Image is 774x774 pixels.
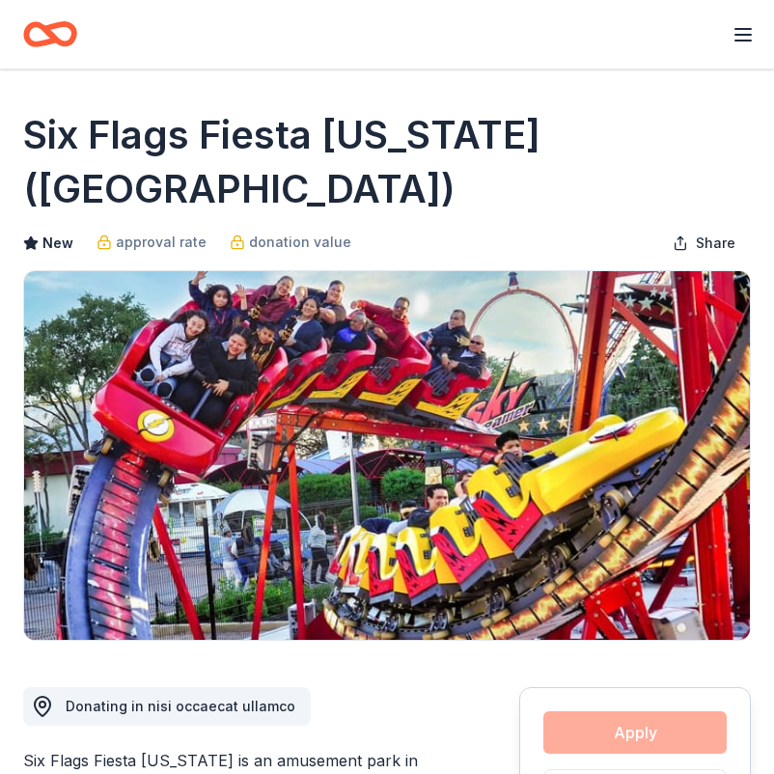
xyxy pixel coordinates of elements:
[696,232,735,255] span: Share
[24,271,750,640] img: Image for Six Flags Fiesta Texas (San Antonio)
[657,224,751,263] button: Share
[249,231,351,254] span: donation value
[23,108,751,216] h1: Six Flags Fiesta [US_STATE] ([GEOGRAPHIC_DATA])
[116,231,207,254] span: approval rate
[230,231,351,254] a: donation value
[66,698,295,714] span: Donating in nisi occaecat ullamco
[42,232,73,255] span: New
[23,12,77,57] a: Home
[97,231,207,254] a: approval rate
